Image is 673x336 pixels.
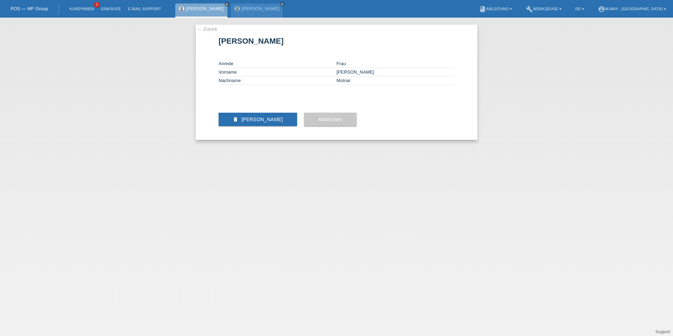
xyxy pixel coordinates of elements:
a: POS — MF Group [11,6,48,11]
i: delete [233,117,238,122]
a: [PERSON_NAME] [242,6,279,11]
td: Anrede [219,60,336,68]
td: Frau [336,60,454,68]
span: Abbrechen [318,117,342,122]
a: Kund*innen [66,7,98,11]
a: close [225,2,229,7]
i: close [281,2,284,6]
a: Einkäufe [98,7,124,11]
span: 2 [94,2,100,8]
a: close [280,2,285,7]
h1: [PERSON_NAME] [219,37,454,45]
button: delete [PERSON_NAME] [219,113,297,126]
a: DE ▾ [572,7,587,11]
td: [PERSON_NAME] [336,68,454,76]
a: Support [655,329,670,334]
a: E-Mail Support [125,7,165,11]
a: [PERSON_NAME] [186,6,224,11]
td: Nachname [219,76,336,85]
a: account_circlem-way - [GEOGRAPHIC_DATA] ▾ [595,7,669,11]
i: book [479,6,486,13]
a: buildWerkzeuge ▾ [522,7,565,11]
a: bookAnleitung ▾ [476,7,515,11]
td: Molnar [336,76,454,85]
td: Vorname [219,68,336,76]
a: ← Zurück [197,26,217,32]
i: account_circle [598,6,605,13]
button: Abbrechen [304,113,357,126]
span: [PERSON_NAME] [241,117,283,122]
i: close [225,2,229,6]
i: build [526,6,533,13]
